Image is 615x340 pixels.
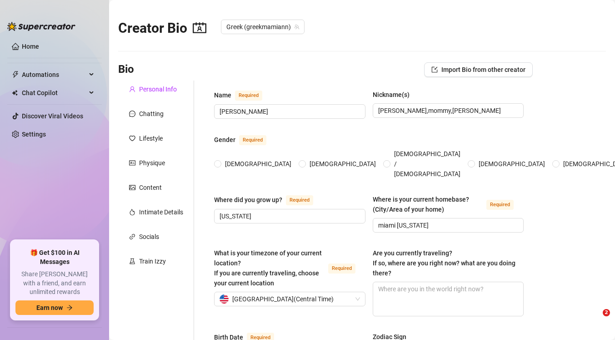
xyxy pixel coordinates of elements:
div: Nickname(s) [373,90,410,100]
span: Are you currently traveling? If so, where are you right now? what are you doing there? [373,249,515,277]
span: fire [129,209,135,215]
div: Chatting [139,109,164,119]
span: message [129,111,135,117]
span: 2 [603,309,610,316]
input: Name [220,107,358,117]
h3: Bio [118,62,134,77]
div: Socials [139,232,159,242]
div: Lifestyle [139,133,163,143]
iframe: Intercom live chat [584,309,606,331]
span: Required [486,200,514,210]
label: Nickname(s) [373,90,416,100]
span: Required [286,195,313,205]
span: Required [328,264,355,274]
h2: Creator Bio [118,20,206,37]
div: Where is your current homebase? (City/Area of your home) [373,194,483,214]
label: Where is your current homebase? (City/Area of your home) [373,194,524,214]
span: Greek (greekmamiann) [226,20,299,34]
span: What is your timezone of your current location? If you are currently traveling, choose your curre... [214,249,322,287]
span: Automations [22,67,86,82]
div: Name [214,90,231,100]
span: user [129,86,135,92]
span: [DEMOGRAPHIC_DATA] [221,159,295,169]
img: logo-BBDzfeDw.svg [7,22,75,31]
span: [GEOGRAPHIC_DATA] ( Central Time ) [232,292,334,306]
span: link [129,233,135,240]
span: 🎁 Get $100 in AI Messages [15,249,94,266]
span: Required [239,135,266,145]
span: Earn now [36,304,63,311]
button: Import Bio from other creator [424,62,533,77]
input: Where did you grow up? [220,211,358,221]
span: Required [235,91,262,101]
span: [DEMOGRAPHIC_DATA] [306,159,380,169]
span: experiment [129,258,135,264]
span: [DEMOGRAPHIC_DATA] [475,159,549,169]
div: Physique [139,158,165,168]
button: Earn nowarrow-right [15,300,94,315]
label: Name [214,90,272,101]
input: Where is your current homebase? (City/Area of your home) [378,220,517,230]
span: picture [129,184,135,191]
span: Import Bio from other creator [441,66,525,73]
span: [DEMOGRAPHIC_DATA] / [DEMOGRAPHIC_DATA] [390,149,464,179]
div: Train Izzy [139,256,166,266]
div: Content [139,183,162,193]
label: Where did you grow up? [214,194,323,205]
img: Chat Copilot [12,90,18,96]
div: Intimate Details [139,207,183,217]
span: contacts [193,21,206,35]
div: Personal Info [139,84,177,94]
div: Gender [214,135,235,145]
a: Settings [22,131,46,138]
img: us [220,294,229,304]
input: Nickname(s) [378,106,517,116]
span: idcard [129,160,135,166]
a: Discover Viral Videos [22,112,83,120]
span: import [431,66,438,73]
a: Home [22,43,39,50]
span: Share [PERSON_NAME] with a friend, and earn unlimited rewards [15,270,94,297]
label: Gender [214,134,276,145]
span: team [294,24,300,30]
span: heart [129,135,135,142]
span: arrow-right [66,304,73,311]
span: thunderbolt [12,71,19,78]
div: Where did you grow up? [214,195,282,205]
span: Chat Copilot [22,86,86,100]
